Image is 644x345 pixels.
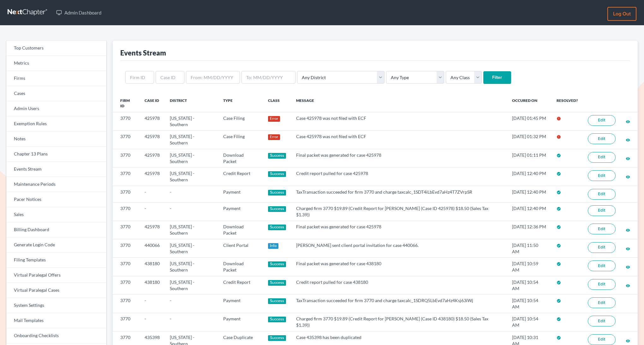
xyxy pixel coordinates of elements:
i: visibility [626,247,630,251]
div: Success [268,335,286,341]
td: Client Portal [218,239,263,258]
td: [DATE] 01:45 PM [507,112,552,131]
td: Case 425978 was not filed with ECF [291,112,507,131]
td: Charged firm 3770 $19.89 (Credit Report for [PERSON_NAME] (Case ID 425978) $18.50 (Sales Tax $1.39)) [291,202,507,221]
input: Filter [483,71,511,84]
td: 3770 [113,239,140,258]
a: Admin Dashboard [53,7,104,18]
td: [DATE] 10:54 AM [507,313,552,331]
i: check_circle [557,172,561,176]
a: Maintenance Periods [6,177,106,192]
td: Case 425978 was not filed with ECF [291,131,507,149]
td: Final packet was generated for case 425978 [291,221,507,239]
a: Events Stream [6,162,106,177]
i: check_circle [557,225,561,229]
i: check_circle [557,317,561,321]
td: Credit report pulled for case 438180 [291,276,507,294]
td: [PERSON_NAME] sent client portal invitation for case 440066. [291,239,507,258]
th: District [165,94,218,112]
a: Edit [588,260,616,271]
i: check_circle [557,153,561,158]
div: Error [268,134,280,140]
i: check_circle [557,299,561,303]
a: Edit [588,279,616,290]
a: visibility [626,227,630,232]
input: Firm ID [125,71,154,84]
a: Admin Users [6,101,106,116]
td: Charged firm 3770 $19.89 (Credit Report for [PERSON_NAME] (Case ID 438180) $18.50 (Sales Tax $1.39)) [291,313,507,331]
td: 438180 [140,276,165,294]
td: [US_STATE] - Southern [165,276,218,294]
td: [US_STATE] - Southern [165,131,218,149]
a: Cases [6,86,106,101]
i: error [557,135,561,139]
a: Edit [588,205,616,216]
td: 438180 [140,258,165,276]
td: 3770 [113,276,140,294]
a: Edit [588,224,616,234]
td: 3770 [113,186,140,202]
a: Mail Templates [6,313,106,328]
a: Metrics [6,56,106,71]
a: Notes [6,132,106,147]
td: Payment [218,186,263,202]
div: Info [268,243,279,249]
td: Credit Report [218,167,263,186]
td: [US_STATE] - Southern [165,112,218,131]
td: 425978 [140,112,165,131]
a: visibility [626,283,630,288]
div: Success [268,280,286,286]
td: - [140,295,165,313]
a: Virtual Paralegal Offers [6,268,106,283]
td: Case Filing [218,112,263,131]
th: Class [263,94,291,112]
div: Success [268,298,286,304]
a: Top Customers [6,41,106,56]
th: Occured On [507,94,552,112]
i: check_circle [557,336,561,340]
a: Edit [588,297,616,308]
div: Success [268,261,286,267]
a: Virtual Paralegal Cases [6,283,106,298]
th: Message [291,94,507,112]
div: Events Stream [120,48,166,57]
td: [DATE] 12:40 PM [507,202,552,221]
a: visibility [626,246,630,251]
i: visibility [626,228,630,232]
td: 3770 [113,112,140,131]
td: Payment [218,295,263,313]
a: Edit [588,334,616,345]
td: [DATE] 01:11 PM [507,149,552,167]
td: [DATE] 12:40 PM [507,186,552,202]
a: visibility [626,264,630,269]
i: error [557,116,561,121]
td: 3770 [113,202,140,221]
td: Download Packet [218,221,263,239]
th: Firm ID [113,94,140,112]
td: - [140,186,165,202]
input: From: MM/DD/YYYY [186,71,240,84]
td: 3770 [113,149,140,167]
div: Success [268,225,286,230]
td: - [140,202,165,221]
td: 425978 [140,167,165,186]
td: Final packet was generated for case 438180 [291,258,507,276]
td: [DATE] 12:36 PM [507,221,552,239]
td: Credit Report [218,276,263,294]
td: Case Filing [218,131,263,149]
td: [US_STATE] - Southern [165,167,218,186]
div: Success [268,317,286,322]
a: Log out [607,7,636,21]
a: System Settings [6,298,106,313]
td: [US_STATE] - Southern [165,239,218,258]
a: Edit [588,242,616,253]
a: Chapter 13 Plans [6,147,106,162]
div: Success [268,206,286,212]
td: [DATE] 10:54 AM [507,295,552,313]
i: visibility [626,339,630,343]
td: Payment [218,202,263,221]
td: 3770 [113,221,140,239]
a: Firms [6,71,106,86]
a: visibility [626,338,630,343]
td: - [165,295,218,313]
